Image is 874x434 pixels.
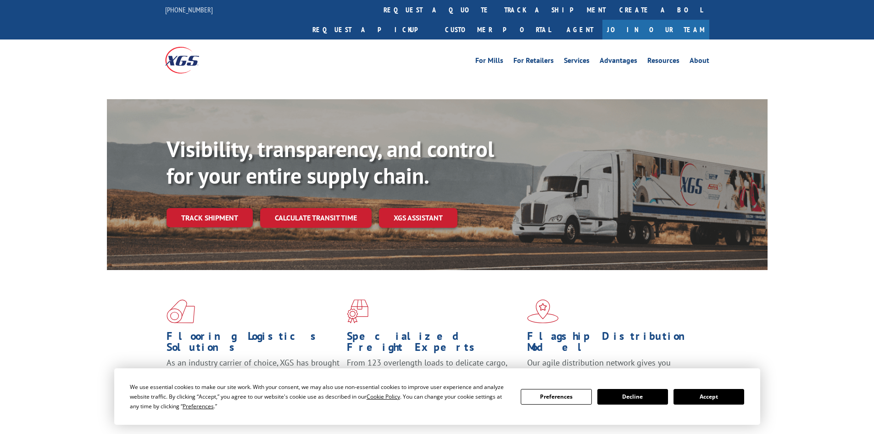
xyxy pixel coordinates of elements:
a: Advantages [600,57,637,67]
span: Our agile distribution network gives you nationwide inventory management on demand. [527,357,696,379]
a: Customer Portal [438,20,557,39]
img: xgs-icon-flagship-distribution-model-red [527,299,559,323]
a: Join Our Team [602,20,709,39]
h1: Specialized Freight Experts [347,331,520,357]
p: From 123 overlength loads to delicate cargo, our experienced staff knows the best way to move you... [347,357,520,398]
img: xgs-icon-total-supply-chain-intelligence-red [167,299,195,323]
h1: Flagship Distribution Model [527,331,701,357]
a: Calculate transit time [260,208,372,228]
span: Cookie Policy [367,393,400,400]
a: XGS ASSISTANT [379,208,457,228]
a: For Mills [475,57,503,67]
a: Track shipment [167,208,253,227]
b: Visibility, transparency, and control for your entire supply chain. [167,135,494,190]
span: Preferences [183,402,214,410]
a: [PHONE_NUMBER] [165,5,213,14]
button: Decline [597,389,668,405]
img: xgs-icon-focused-on-flooring-red [347,299,368,323]
a: Services [564,57,590,67]
div: We use essential cookies to make our site work. With your consent, we may also use non-essential ... [130,382,510,411]
a: Resources [647,57,679,67]
div: Cookie Consent Prompt [114,368,760,425]
a: For Retailers [513,57,554,67]
a: Request a pickup [306,20,438,39]
button: Preferences [521,389,591,405]
button: Accept [674,389,744,405]
span: As an industry carrier of choice, XGS has brought innovation and dedication to flooring logistics... [167,357,340,390]
a: Agent [557,20,602,39]
h1: Flooring Logistics Solutions [167,331,340,357]
a: About [690,57,709,67]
